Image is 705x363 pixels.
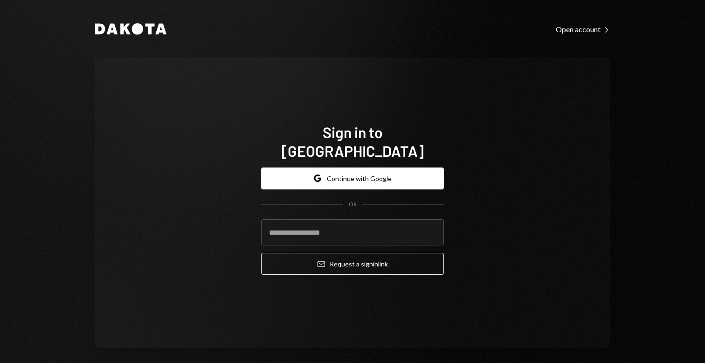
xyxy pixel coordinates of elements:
button: Continue with Google [261,168,444,189]
h1: Sign in to [GEOGRAPHIC_DATA] [261,123,444,160]
a: Open account [556,24,610,34]
div: OR [349,201,357,209]
div: Open account [556,25,610,34]
button: Request a signinlink [261,253,444,275]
